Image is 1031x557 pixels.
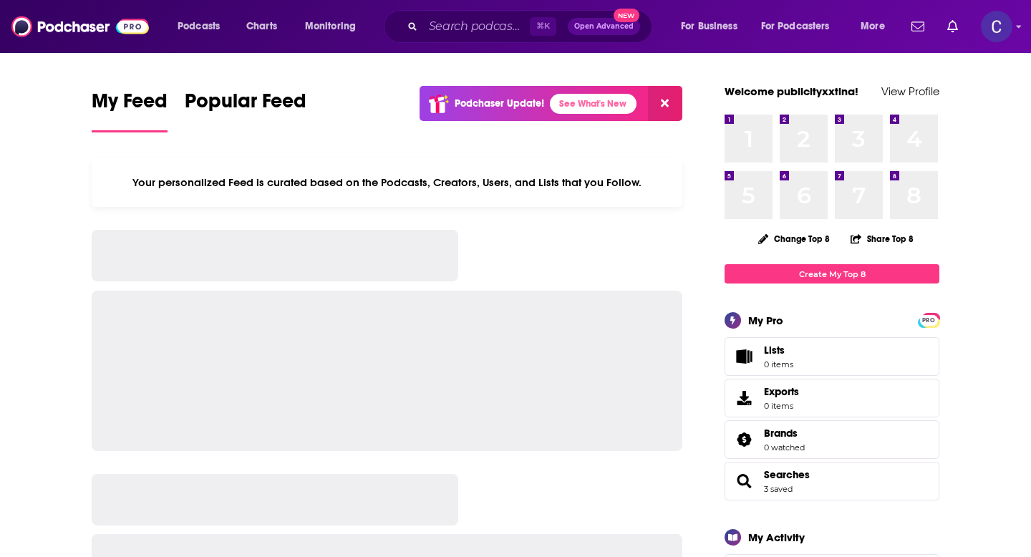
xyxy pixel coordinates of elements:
span: Lists [764,344,793,357]
span: Exports [764,385,799,398]
span: Exports [730,388,758,408]
span: Popular Feed [185,89,306,122]
a: Show notifications dropdown [906,14,930,39]
a: PRO [920,314,937,325]
a: See What's New [550,94,636,114]
span: 0 items [764,401,799,411]
span: PRO [920,315,937,326]
button: Show profile menu [981,11,1012,42]
button: open menu [168,15,238,38]
span: Brands [725,420,939,459]
div: Your personalized Feed is curated based on the Podcasts, Creators, Users, and Lists that you Follow. [92,158,682,207]
a: Brands [764,427,805,440]
div: Search podcasts, credits, & more... [397,10,666,43]
a: View Profile [881,84,939,98]
button: Share Top 8 [850,225,914,253]
span: Charts [246,16,277,37]
a: Show notifications dropdown [942,14,964,39]
button: open menu [851,15,903,38]
span: For Business [681,16,737,37]
a: Exports [725,379,939,417]
span: More [861,16,885,37]
span: Podcasts [178,16,220,37]
p: Podchaser Update! [455,97,544,110]
span: New [614,9,639,22]
button: Change Top 8 [750,230,838,248]
a: Create My Top 8 [725,264,939,284]
span: Logged in as publicityxxtina [981,11,1012,42]
span: ⌘ K [530,17,556,36]
span: Lists [764,344,785,357]
span: For Podcasters [761,16,830,37]
a: 3 saved [764,484,793,494]
button: open menu [295,15,374,38]
a: Charts [237,15,286,38]
span: 0 items [764,359,793,369]
span: Monitoring [305,16,356,37]
img: Podchaser - Follow, Share and Rate Podcasts [11,13,149,40]
span: Open Advanced [574,23,634,30]
span: Brands [764,427,798,440]
div: My Activity [748,531,805,544]
a: My Feed [92,89,168,132]
span: Searches [725,462,939,500]
img: User Profile [981,11,1012,42]
button: open menu [752,15,851,38]
a: Brands [730,430,758,450]
div: My Pro [748,314,783,327]
a: Popular Feed [185,89,306,132]
span: My Feed [92,89,168,122]
a: Searches [730,471,758,491]
input: Search podcasts, credits, & more... [423,15,530,38]
button: Open AdvancedNew [568,18,640,35]
button: open menu [671,15,755,38]
a: Welcome publicityxxtina! [725,84,858,98]
a: Searches [764,468,810,481]
a: 0 watched [764,442,805,452]
a: Lists [725,337,939,376]
span: Lists [730,347,758,367]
